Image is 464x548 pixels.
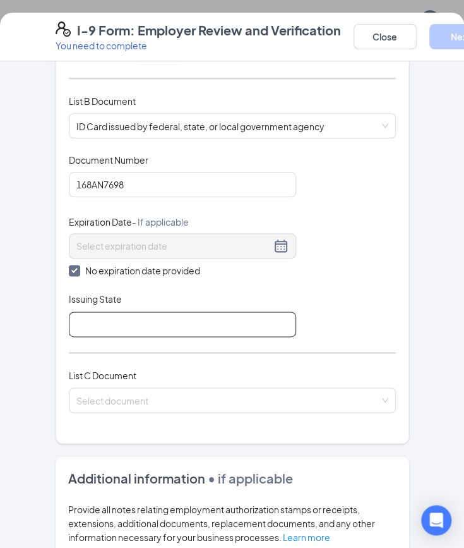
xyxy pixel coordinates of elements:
span: Provide all notes relating employment authorization stamps or receipts, extensions, additional do... [68,503,375,542]
svg: FormI9EVerifyIcon [56,21,71,37]
span: Issuing State [69,293,122,305]
span: • if applicable [205,470,293,485]
h4: I-9 Form: Employer Review and Verification [77,21,341,39]
p: You need to complete [56,39,341,52]
span: - If applicable [132,216,189,228]
button: Close [354,24,417,49]
div: Open Intercom Messenger [421,505,451,535]
a: Learn more [283,531,330,542]
input: Select expiration date [76,239,271,253]
span: Document Number [69,154,148,166]
span: List C Document [69,370,136,381]
span: List B Document [69,95,136,107]
span: ID Card issued by federal, state, or local government agency [76,114,388,138]
span: Expiration Date [69,216,189,228]
span: Additional information [68,470,205,485]
span: No expiration date provided [80,264,205,277]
